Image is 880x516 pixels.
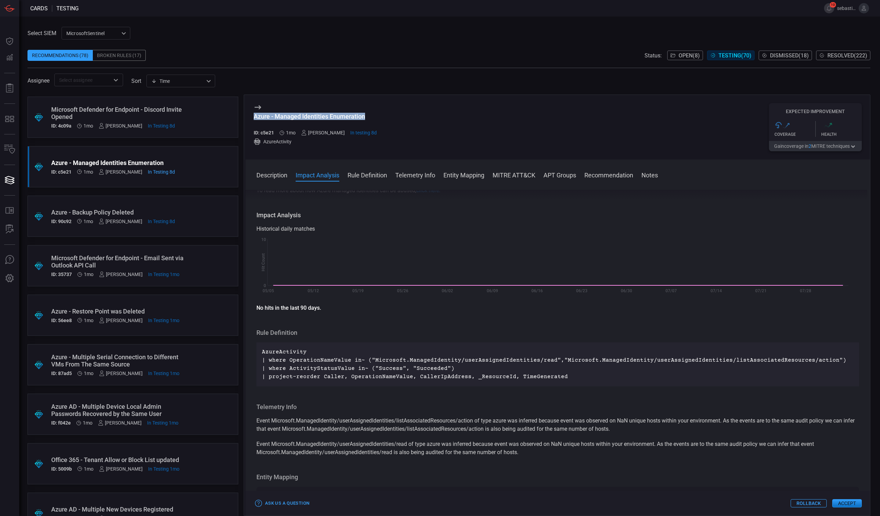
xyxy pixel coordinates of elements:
[350,130,377,135] span: Sep 02, 2025 9:03 AM
[131,78,141,84] label: sort
[645,52,662,59] span: Status:
[679,52,700,59] span: Open ( 8 )
[832,499,862,507] button: Accept
[148,219,175,224] span: Sep 02, 2025 9:03 AM
[769,109,862,114] h5: Expected Improvement
[286,130,296,135] span: Aug 10, 2025 12:22 AM
[397,288,408,293] text: 05/26
[256,403,859,411] h3: Telemetry Info
[261,253,266,271] text: Hit Count
[256,329,859,337] h3: Rule Definition
[718,52,751,59] span: Testing ( 70 )
[99,123,142,129] div: [PERSON_NAME]
[707,51,755,60] button: Testing(70)
[147,420,178,426] span: Aug 05, 2025 9:00 AM
[51,318,72,323] h5: ID: 56ee8
[808,143,811,149] span: 2
[487,288,498,293] text: 06/09
[584,171,633,179] button: Recommendation
[84,466,93,472] span: Aug 03, 2025 2:49 AM
[443,171,484,179] button: Entity Mapping
[51,403,188,417] div: Azure AD - Multiple Device Local Admin Passwords Recovered by the Same User
[1,50,18,66] button: Detections
[1,111,18,127] button: MITRE - Detection Posture
[791,499,827,507] button: Rollback
[256,441,814,455] span: Event Microsoft.ManagedIdentity/userAssignedIdentities/read of type azure was inferred because ev...
[621,288,632,293] text: 06/30
[254,498,311,509] button: Ask Us a Question
[148,272,179,277] span: Aug 05, 2025 9:00 AM
[99,272,143,277] div: [PERSON_NAME]
[755,288,767,293] text: 07/21
[84,169,93,175] span: Aug 10, 2025 12:22 AM
[1,141,18,158] button: Inventory
[51,254,188,269] div: Microsoft Defender for Endpoint - Email Sent via Outlook API Call
[837,6,856,11] span: sebastien.bossous
[1,221,18,238] button: ALERT ANALYSIS
[56,5,79,12] span: testing
[111,75,121,85] button: Open
[51,219,71,224] h5: ID: 90c92
[151,78,204,85] div: Time
[56,76,110,84] input: Select assignee
[254,130,274,135] h5: ID: c5e21
[254,113,377,120] div: Azure - Managed Identities Enumeration
[98,420,142,426] div: [PERSON_NAME]
[27,30,56,36] label: Select SIEM
[30,5,48,12] span: Cards
[51,123,71,129] h5: ID: 4c09a
[531,288,543,293] text: 06/16
[51,371,72,376] h5: ID: 87ad5
[27,50,93,61] div: Recommendations (78)
[830,2,836,8] span: 10
[1,270,18,287] button: Preferences
[51,420,71,426] h5: ID: f042e
[93,50,146,61] div: Broken Rules (17)
[51,272,72,277] h5: ID: 35737
[301,130,345,135] div: [PERSON_NAME]
[1,80,18,97] button: Reports
[824,3,834,13] button: 10
[263,288,274,293] text: 05/05
[27,77,49,84] span: Assignee
[759,51,812,60] button: Dismissed(18)
[99,466,143,472] div: [PERSON_NAME]
[99,318,143,323] div: [PERSON_NAME]
[395,171,435,179] button: Telemetry Info
[51,106,188,120] div: Microsoft Defender for Endpoint - Discord Invite Opened
[51,169,71,175] h5: ID: c5e21
[51,353,188,368] div: Azure - Multiple Serial Connection to Different VMs From The Same Source
[1,252,18,268] button: Ask Us A Question
[51,466,72,472] h5: ID: 5009b
[99,371,143,376] div: [PERSON_NAME]
[99,219,142,224] div: [PERSON_NAME]
[83,420,92,426] span: Aug 03, 2025 2:49 AM
[665,288,677,293] text: 07/07
[262,348,854,381] p: AzureActivity | where OperationNameValue in~ ("Microsoft.ManagedIdentity/userAssignedIdentities/r...
[769,141,862,151] button: Gaincoverage in2MITRE techniques
[254,138,377,145] div: AzureActivity
[493,171,535,179] button: MITRE ATT&CK
[84,219,93,224] span: Aug 10, 2025 12:22 AM
[821,132,862,137] div: Health
[51,308,188,315] div: Azure - Restore Point was Deleted
[264,283,266,288] text: 0
[261,237,266,242] text: 10
[296,171,339,179] button: Impact Analysis
[543,171,576,179] button: APT Groups
[711,288,722,293] text: 07/14
[641,171,658,179] button: Notes
[148,371,179,376] span: Aug 05, 2025 9:00 AM
[1,33,18,50] button: Dashboard
[99,169,142,175] div: [PERSON_NAME]
[667,51,703,60] button: Open(8)
[148,466,179,472] span: Aug 05, 2025 9:00 AM
[84,272,93,277] span: Aug 03, 2025 2:50 AM
[816,51,870,60] button: Resolved(222)
[256,171,287,179] button: Description
[308,288,319,293] text: 05/12
[51,506,188,513] div: Azure AD - Multiple New Devices Registered
[256,473,859,481] h3: Entity Mapping
[84,371,93,376] span: Aug 03, 2025 2:50 AM
[51,209,188,216] div: Azure - Backup Policy Deleted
